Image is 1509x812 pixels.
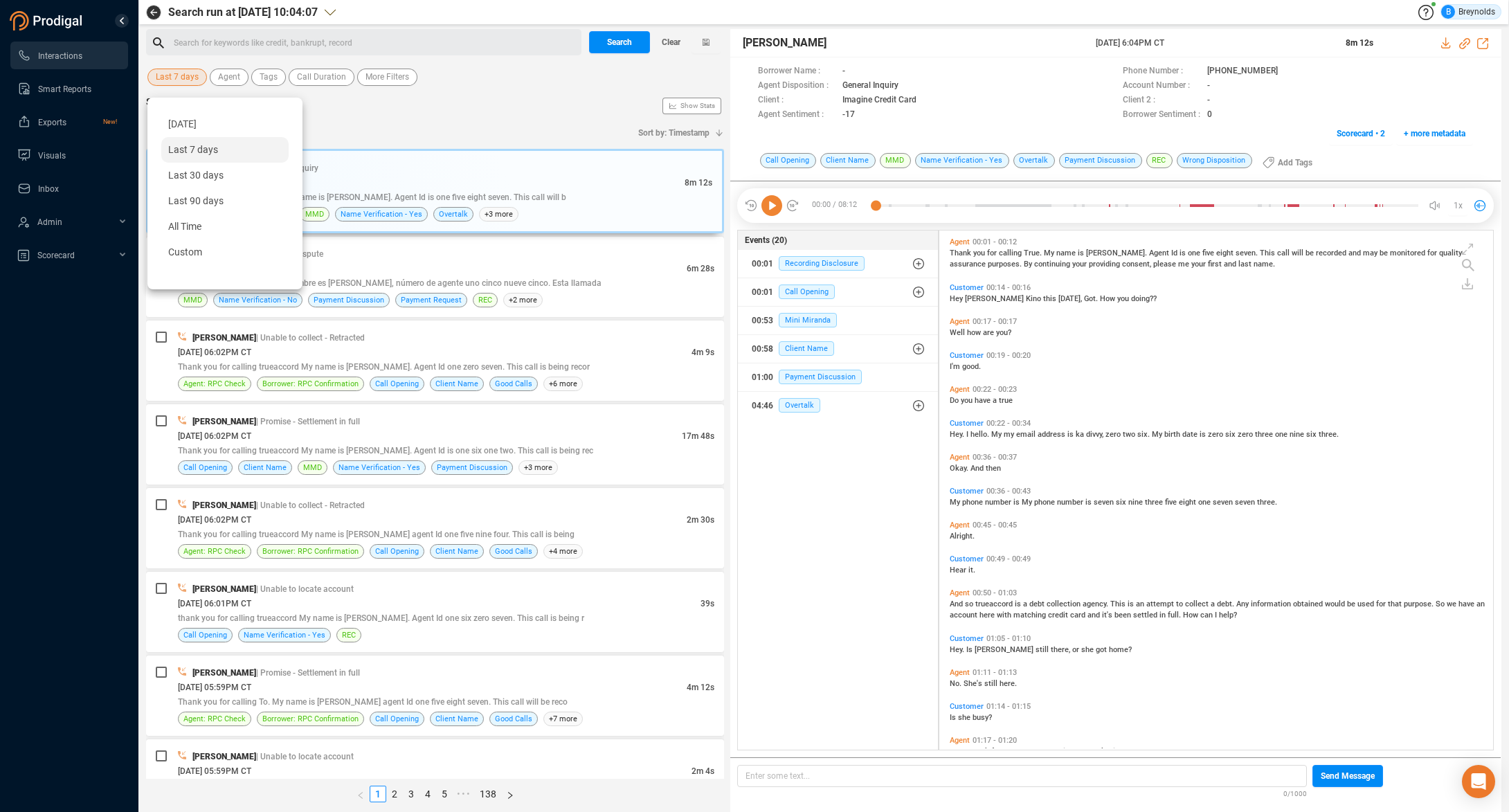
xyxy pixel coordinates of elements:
span: for [1427,249,1439,258]
span: a [1023,599,1029,608]
span: MMD [305,208,324,221]
span: number [1057,498,1085,507]
span: two [1123,430,1137,439]
span: are [983,328,996,337]
span: Thank you for calling trueaccord My name is [PERSON_NAME]. Agent Id is one six one two. This call... [178,446,593,455]
span: a [993,396,999,405]
span: | Unable to collect - Retracted [256,333,365,343]
a: ExportsNew! [17,108,117,136]
span: MMD [183,294,202,307]
span: Agent [1149,249,1171,258]
span: Name Verification - No [219,294,297,307]
span: Payment Discussion [779,370,862,384]
span: three. [1257,498,1277,507]
span: card [1070,611,1087,620]
button: Last 7 days [147,69,207,86]
span: Visuals [38,151,66,161]
span: My [991,430,1004,439]
span: one [1275,430,1290,439]
li: Inbox [10,174,128,202]
span: is [1128,599,1136,608]
span: +4 more [543,544,583,559]
div: [PERSON_NAME]| No Pay - Dispute[DATE] 06:03PM CT6m 28sGracias por llamar a True, mi nombre es [PE... [146,237,724,317]
span: a [1211,599,1217,608]
span: there, [1051,645,1072,654]
span: thank you for calling trueaccord My name is [PERSON_NAME]. Agent Id one six zero seven. This call... [178,613,584,623]
span: first [1208,260,1224,269]
span: an [1476,599,1485,608]
span: 4m 9s [692,348,714,357]
span: assurance [950,260,988,269]
span: is [1078,249,1086,258]
span: call [1277,249,1292,258]
div: [PERSON_NAME]| General Inquiry[DATE] 06:04PM CT8m 12sThank you for calling True. My name is [PERS... [146,149,724,233]
a: Visuals [17,141,117,169]
span: Agent [218,69,240,86]
span: Scorecard [37,251,75,260]
span: with [997,611,1013,620]
span: ka [1076,430,1086,439]
span: By [1024,260,1034,269]
span: that [1388,599,1404,608]
span: three [1255,430,1275,439]
span: have [975,396,993,405]
span: Call Opening [375,545,419,558]
span: [DATE] 06:02PM CT [178,515,251,525]
span: Hey. [950,645,966,654]
button: 00:53Mini Miranda [738,307,938,334]
span: and [1087,611,1102,620]
span: Call Opening [183,461,227,474]
span: five [1202,249,1216,258]
span: purposes. [988,260,1024,269]
button: 00:01Recording Disclosure [738,250,938,278]
span: been [1114,611,1133,620]
span: Is [966,645,975,654]
span: account [950,611,979,620]
span: monitored [1390,249,1427,258]
span: So [1436,599,1447,608]
div: [PERSON_NAME]| Unable to collect - Retracted[DATE] 06:02PM CT4m 9sThank you for calling trueaccor... [146,321,724,401]
div: 00:58 [752,338,773,360]
span: | Unable to collect - Retracted [256,500,365,510]
span: six [1116,498,1128,507]
span: quality [1439,249,1462,258]
span: Scorecard • 2 [1337,123,1385,145]
button: 00:58Client Name [738,335,938,363]
span: eight [1179,498,1198,507]
span: Custom [168,246,202,258]
span: number [985,498,1013,507]
span: + more metadata [1404,123,1465,145]
img: prodigal-logo [10,11,86,30]
span: three. [1319,430,1339,439]
span: this [1043,294,1058,303]
span: six [1306,430,1319,439]
span: Payment Discussion [314,294,384,307]
div: [PERSON_NAME]| Unable to collect - Retracted[DATE] 06:02PM CT2m 30sThank you for calling trueacco... [146,488,724,568]
span: Last 7 days [168,144,218,155]
span: I [966,430,970,439]
span: email [1016,430,1038,439]
div: 00:01 [752,281,773,303]
span: Borrower: RPC Confirmation [262,545,359,558]
button: Call Duration [289,69,354,86]
span: true [999,396,1013,405]
span: you [973,249,987,258]
span: Okay. [950,464,970,473]
span: zero [1208,430,1225,439]
span: seven [1094,498,1116,507]
span: Name Verification - Yes [338,461,420,474]
span: she [1081,645,1096,654]
span: Thank [950,249,973,258]
span: [DATE] 06:02PM CT [178,431,251,441]
span: collect [1185,599,1211,608]
span: you? [996,328,1011,337]
span: three [1145,498,1165,507]
span: your [1191,260,1208,269]
span: help? [1219,611,1237,620]
span: My [950,498,962,507]
span: Call Opening [375,377,419,390]
span: or [1072,645,1081,654]
span: [PERSON_NAME] [192,417,256,426]
span: full. [1168,611,1183,620]
span: REC [342,629,356,642]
